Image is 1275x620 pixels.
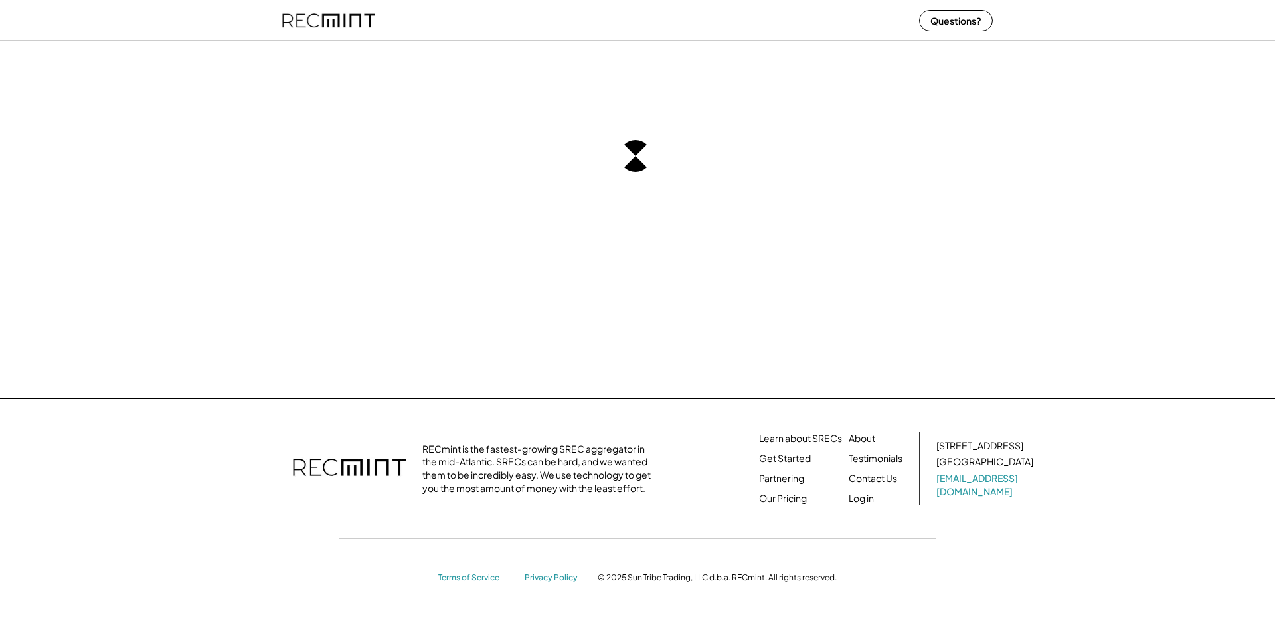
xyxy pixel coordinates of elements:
a: About [849,432,875,445]
button: Questions? [919,10,993,31]
a: Learn about SRECs [759,432,842,445]
a: Terms of Service [438,572,511,583]
a: Our Pricing [759,492,807,505]
div: RECmint is the fastest-growing SREC aggregator in the mid-Atlantic. SRECs can be hard, and we wan... [422,443,658,495]
img: recmint-logotype%403x.png [293,445,406,492]
img: recmint-logotype%403x%20%281%29.jpeg [282,3,375,38]
a: [EMAIL_ADDRESS][DOMAIN_NAME] [936,472,1036,498]
a: Partnering [759,472,804,485]
a: Contact Us [849,472,897,485]
a: Privacy Policy [525,572,584,583]
div: [STREET_ADDRESS] [936,439,1023,453]
a: Log in [849,492,874,505]
a: Get Started [759,452,811,465]
div: © 2025 Sun Tribe Trading, LLC d.b.a. RECmint. All rights reserved. [598,572,837,583]
div: [GEOGRAPHIC_DATA] [936,455,1033,469]
a: Testimonials [849,452,902,465]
